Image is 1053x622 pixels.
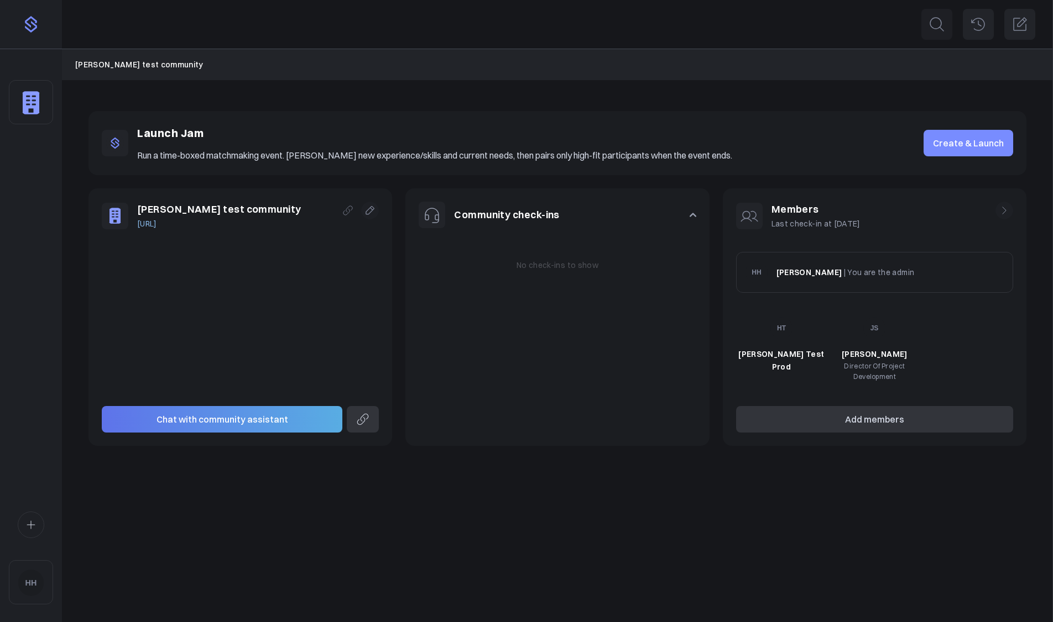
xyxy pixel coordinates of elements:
span: | You are the admin [844,267,915,277]
button: Add members [736,406,1013,433]
a: [PERSON_NAME] test community [75,59,204,71]
h1: Members [771,202,861,218]
img: HH [18,570,44,596]
span: Director Of Project Development [844,362,905,381]
h1: [PERSON_NAME] test community [137,202,301,218]
img: HH [746,261,768,283]
img: default_company-f8efef40e46bb5c9bec7e5250ec8e346ba998c542c8e948b41fbc52213a8e794.png [106,207,124,225]
p: Last check-in at [DATE] [771,218,861,230]
a: Create & Launch [924,130,1013,156]
button: Community check-ins [405,188,709,241]
img: purple-logo-f4f985042447f6d3a21d9d2f6d8e0030207d587b440d52f708815e5968048218.png [22,15,40,33]
button: Chat with community assistant [102,406,342,433]
p: No check-ins to show [517,259,598,271]
p: Run a time-boxed matchmaking event. [PERSON_NAME] new experience/skills and current needs, then p... [137,149,732,162]
a: Community check-ins [454,208,560,221]
span: [PERSON_NAME] [842,349,908,359]
span: [PERSON_NAME] [776,267,842,277]
span: [PERSON_NAME] Test Prod [738,349,824,371]
img: HT [770,317,793,339]
img: JS [863,317,885,339]
img: default_company-f8efef40e46bb5c9bec7e5250ec8e346ba998c542c8e948b41fbc52213a8e794.png [18,89,44,116]
p: Launch Jam [137,124,732,142]
a: [URL] [137,218,248,230]
nav: Breadcrumb [75,59,1040,71]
